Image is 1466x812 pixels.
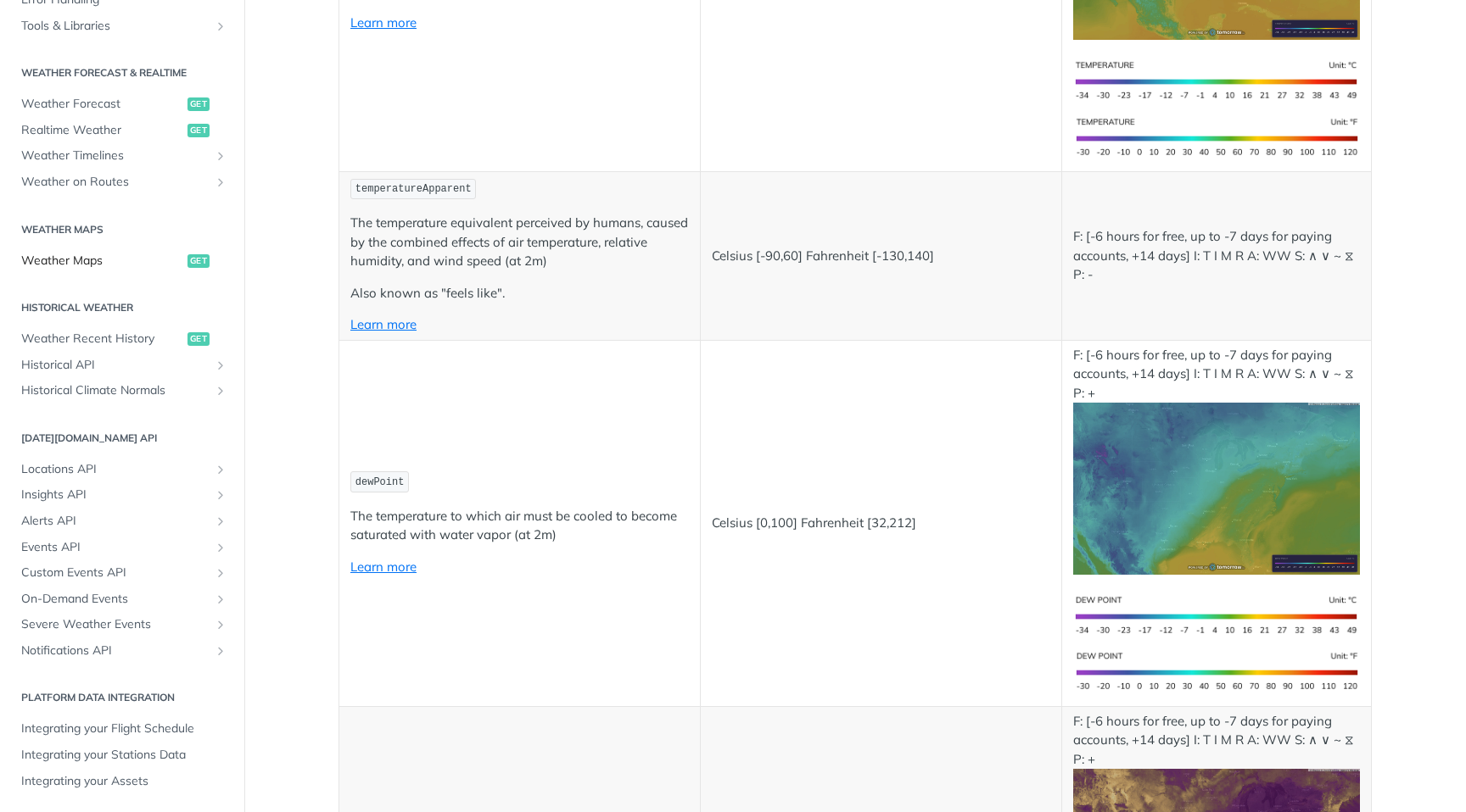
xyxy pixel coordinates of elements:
a: Integrating your Flight Schedule [13,716,232,742]
span: Insights API [21,487,210,503]
span: Integrating your Flight Schedule [21,720,227,737]
h2: Weather Maps [13,222,232,237]
button: Show subpages for Locations API [214,463,227,476]
button: Show subpages for Alerts API [214,514,227,528]
button: Show subpages for Events API [214,541,227,554]
button: Show subpages for Insights API [214,488,227,502]
span: get [187,124,210,137]
a: Historical Climate NormalsShow subpages for Historical Climate Normals [13,378,232,403]
a: Insights APIShow subpages for Insights API [13,482,232,508]
a: Learn more [350,14,417,31]
p: Also known as "feels like". [350,284,689,303]
span: temperatureApparent [355,183,472,195]
span: dewPoint [355,476,405,488]
span: Historical Climate Normals [21,382,210,399]
span: Expand image [1073,606,1360,622]
a: Events APIShow subpages for Events API [13,535,232,560]
button: Show subpages for Historical Climate Normals [214,384,227,398]
span: Expand image [1073,128,1360,144]
a: Learn more [350,316,417,332]
span: Integrating your Assets [21,773,227,790]
a: Notifications APIShow subpages for Notifications API [13,638,232,664]
a: Custom Events APIShow subpages for Custom Events API [13,560,232,586]
span: get [187,332,210,346]
a: Weather TimelinesShow subpages for Weather Timelines [13,143,232,169]
span: Tools & Libraries [21,18,210,35]
a: Weather on RoutesShow subpages for Weather on Routes [13,170,232,195]
span: get [187,254,210,268]
span: On-Demand Events [21,591,210,608]
span: Integrating your Stations Data [21,747,227,764]
p: Celsius [-90,60] Fahrenheit [-130,140] [712,247,1050,266]
span: Weather Maps [21,253,183,270]
a: Weather Forecastget [13,92,232,117]
span: Realtime Weather [21,122,183,139]
p: F: [-6 hours for free, up to -7 days for paying accounts, +14 days] I: T I M R A: WW S: ∧ ∨ ~ ⧖ P: + [1073,346,1360,575]
a: Integrating your Stations Data [13,742,232,768]
span: Historical API [21,357,210,374]
span: Custom Events API [21,565,210,581]
p: F: [-6 hours for free, up to -7 days for paying accounts, +14 days] I: T I M R A: WW S: ∧ ∨ ~ ⧖ P: - [1073,227,1360,285]
a: Weather Mapsget [13,248,232,274]
button: Show subpages for Notifications API [214,644,227,658]
button: Show subpages for Weather Timelines [214,149,227,163]
h2: Historical Weather [13,300,232,315]
span: Expand image [1073,480,1360,496]
a: Integrating your Assets [13,769,232,794]
button: Show subpages for Weather on Routes [214,175,227,189]
a: Locations APIShow subpages for Locations API [13,457,232,482]
p: Celsius [0,100] Fahrenheit [32,212] [712,514,1050,533]
p: The temperature to which air must be cooled to become saturated with water vapor (at 2m) [350,507,689,545]
span: get [187,97,210,111]
a: Alerts APIShow subpages for Alerts API [13,509,232,534]
button: Show subpages for Severe Weather Events [214,618,227,631]
p: The temperature equivalent perceived by humans, caused by the combined effects of air temperature... [350,214,689,271]
span: Weather Timelines [21,147,210,164]
span: Weather on Routes [21,174,210,191]
a: Tools & LibrariesShow subpages for Tools & Libraries [13,14,232,39]
button: Show subpages for On-Demand Events [214,592,227,606]
button: Show subpages for Historical API [214,359,227,372]
span: Notifications API [21,642,210,659]
h2: [DATE][DOMAIN_NAME] API [13,431,232,446]
span: Alerts API [21,513,210,530]
span: Expand image [1073,663,1360,679]
h2: Platform DATA integration [13,690,232,705]
span: Events API [21,539,210,556]
span: Weather Forecast [21,96,183,113]
span: Severe Weather Events [21,616,210,633]
a: Severe Weather EventsShow subpages for Severe Weather Events [13,612,232,637]
a: Historical APIShow subpages for Historical API [13,353,232,378]
button: Show subpages for Custom Events API [214,566,227,580]
span: Weather Recent History [21,331,183,348]
a: Realtime Weatherget [13,118,232,143]
span: Locations API [21,461,210,478]
a: Weather Recent Historyget [13,326,232,352]
a: On-Demand EventsShow subpages for On-Demand Events [13,587,232,612]
span: Expand image [1073,71,1360,87]
button: Show subpages for Tools & Libraries [214,19,227,33]
a: Learn more [350,559,417,575]
h2: Weather Forecast & realtime [13,65,232,81]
